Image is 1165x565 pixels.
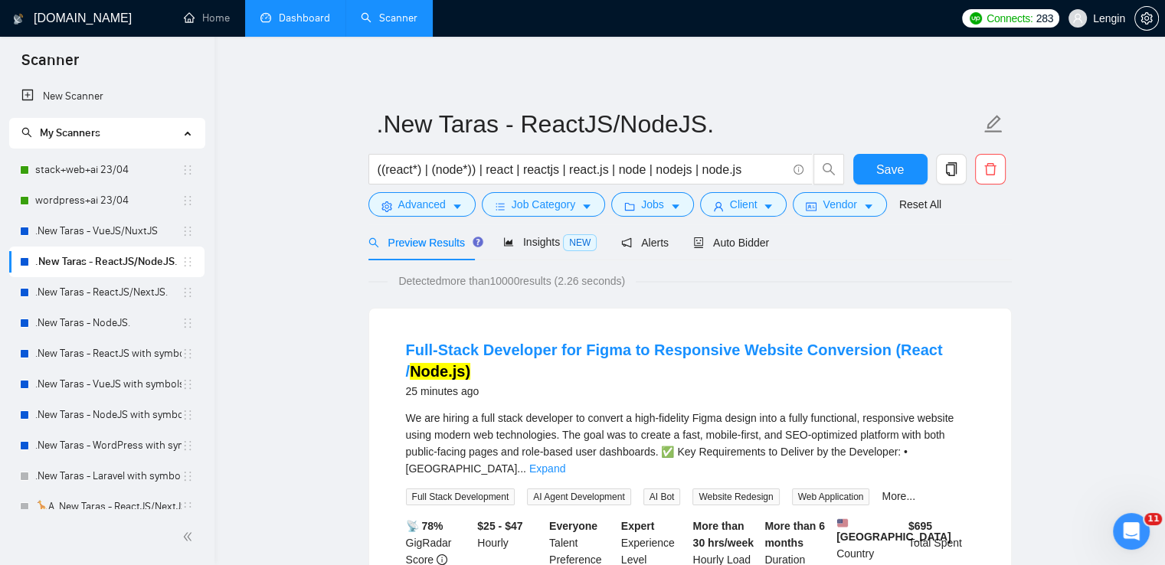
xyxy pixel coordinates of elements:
a: New Scanner [21,81,192,112]
li: .New Taras - ReactJS/NextJS. [9,277,205,308]
span: holder [182,286,194,299]
span: user [713,201,724,212]
button: copy [936,154,967,185]
span: Alerts [621,237,669,249]
span: 11 [1144,513,1162,525]
a: Reset All [899,196,941,213]
span: AI Agent Development [527,488,630,505]
a: setting [1134,12,1159,24]
span: info-circle [794,165,803,175]
a: stack+web+ai 23/04 [35,155,182,185]
button: search [813,154,844,185]
b: $25 - $47 [477,520,522,532]
span: search [814,162,843,176]
span: caret-down [670,201,681,212]
span: holder [182,317,194,329]
b: More than 6 months [764,520,825,549]
li: .New Taras - NodeJS with symbols [9,400,205,430]
span: caret-down [763,201,774,212]
span: Advanced [398,196,446,213]
span: bars [495,201,506,212]
li: stack+web+ai 23/04 [9,155,205,185]
div: 25 minutes ago [406,382,974,400]
span: Scanner [9,49,91,81]
div: Tooltip anchor [471,235,485,249]
li: 🦒A .New Taras - ReactJS/NextJS usual 23/04 [9,492,205,522]
span: holder [182,256,194,268]
span: copy [937,162,966,176]
li: .New Taras - ReactJS/NodeJS. [9,247,205,277]
span: info-circle [437,554,447,565]
span: holder [182,164,194,176]
a: 🦒A .New Taras - ReactJS/NextJS usual 23/04 [35,492,182,522]
img: upwork-logo.png [970,12,982,24]
span: Web Application [792,488,870,505]
span: caret-down [863,201,874,212]
span: search [368,237,379,248]
img: 🇺🇸 [837,518,848,528]
span: setting [1135,12,1158,24]
span: holder [182,348,194,360]
span: Preview Results [368,237,479,249]
span: Vendor [823,196,856,213]
a: Expand [529,462,565,475]
span: Jobs [641,196,664,213]
span: delete [976,162,1005,176]
span: holder [182,225,194,237]
img: logo [13,7,24,31]
span: caret-down [452,201,463,212]
li: .New Taras - VueJS/NuxtJS [9,216,205,247]
a: .New Taras - VueJS/NuxtJS [35,216,182,247]
a: dashboardDashboard [260,11,330,24]
span: caret-down [581,201,592,212]
span: folder [624,201,635,212]
span: ... [517,462,526,475]
span: robot [693,237,704,248]
button: userClientcaret-down [700,192,787,217]
a: .New Taras - NodeJS. [35,308,182,338]
li: .New Taras - ReactJS with symbols [9,338,205,369]
span: idcard [806,201,816,212]
b: Everyone [549,520,597,532]
span: Auto Bidder [693,237,769,249]
span: Detected more than 10000 results (2.26 seconds) [388,273,636,289]
b: More than 30 hrs/week [693,520,754,549]
span: Client [730,196,758,213]
mark: Node.js) [410,363,470,380]
button: idcardVendorcaret-down [793,192,886,217]
button: barsJob Categorycaret-down [482,192,605,217]
a: wordpress+ai 23/04 [35,185,182,216]
li: .New Taras - Laravel with symbols [9,461,205,492]
input: Scanner name... [377,105,980,143]
b: [GEOGRAPHIC_DATA] [836,518,951,543]
span: notification [621,237,632,248]
span: search [21,127,32,138]
a: .New Taras - ReactJS with symbols [35,338,182,369]
span: holder [182,439,194,452]
span: Job Category [512,196,575,213]
a: Full-Stack Developer for Figma to Responsive Website Conversion (React /Node.js) [406,341,943,380]
span: area-chart [503,237,514,247]
a: .New Taras - ReactJS/NextJS. [35,277,182,308]
span: user [1072,13,1083,24]
span: My Scanners [40,126,100,139]
a: More... [882,490,915,502]
li: .New Taras - NodeJS. [9,308,205,338]
span: Full Stack Development [406,488,515,505]
b: $ 695 [908,520,932,532]
li: .New Taras - WordPress with symbols [9,430,205,461]
a: .New Taras - ReactJS/NodeJS. [35,247,182,277]
li: New Scanner [9,81,205,112]
span: holder [182,470,194,482]
span: holder [182,501,194,513]
a: searchScanner [361,11,417,24]
span: holder [182,409,194,421]
b: 📡 78% [406,520,443,532]
input: Search Freelance Jobs... [378,160,787,179]
button: delete [975,154,1006,185]
span: edit [983,114,1003,134]
a: homeHome [184,11,230,24]
span: My Scanners [21,126,100,139]
span: holder [182,378,194,390]
div: We are hiring a full stack developer to convert a high-fidelity Figma design into a fully functio... [406,410,974,477]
